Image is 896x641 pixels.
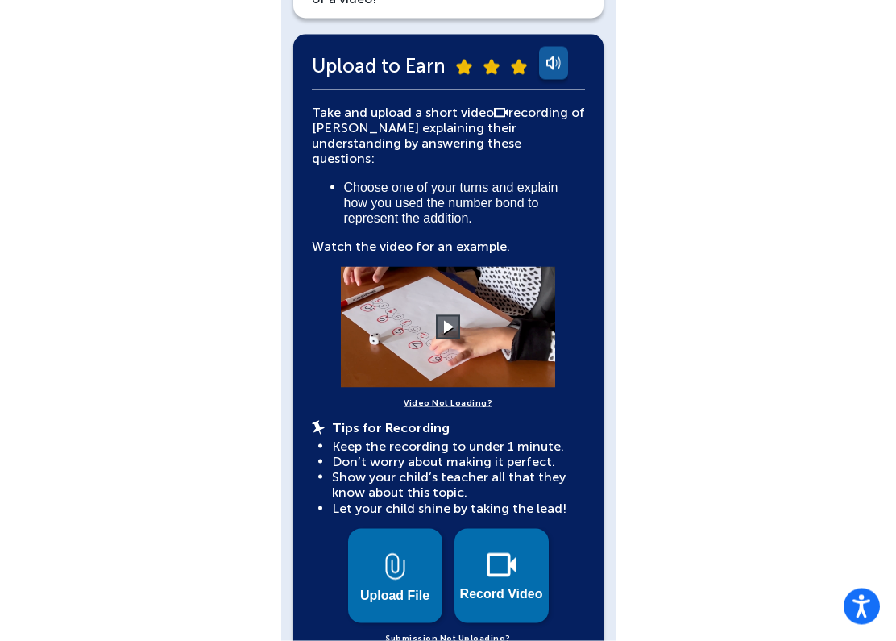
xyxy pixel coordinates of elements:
[404,396,492,411] a: Video Not Loading?
[312,105,585,167] p: Take and upload a short video recording of [PERSON_NAME] explaining their understanding by answer...
[456,60,472,75] img: submit-star.png
[312,47,585,90] div: Upload to Earn
[454,529,549,623] button: Record Video
[332,454,585,469] li: Don’t worry about making it perfect.
[511,60,527,75] img: submit-star.png
[360,589,429,603] span: Upload File
[332,439,585,454] li: Keep the recording to under 1 minute.
[344,181,558,225] span: Choose one of your turns and explain how you used the number bond to represent the addition.
[332,420,450,435] strong: Tips for Recording
[348,529,442,623] button: Upload File
[487,553,516,577] img: videocam.png
[483,60,500,75] img: submit-star.png
[332,501,585,516] li: Let your child shine by taking the lead!
[460,587,543,601] span: Record Video
[332,469,585,500] li: Show your child’s teacher all that they know about this topic.
[385,553,405,581] img: attach.png
[312,239,585,254] p: Watch the video for an example.
[494,108,508,118] img: video-icon.svg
